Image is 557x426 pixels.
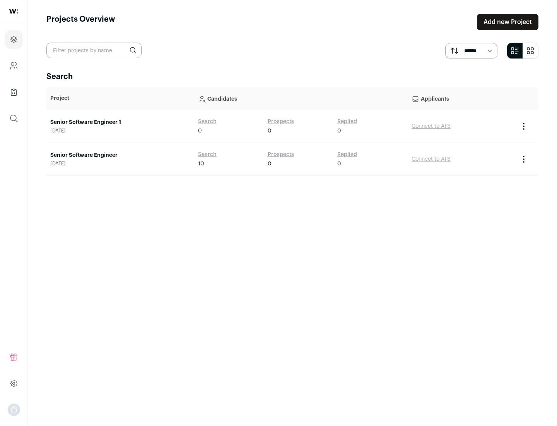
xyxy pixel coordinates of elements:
[5,83,23,101] a: Company Lists
[198,91,404,106] p: Candidates
[412,91,511,106] p: Applicants
[198,127,202,135] span: 0
[50,94,190,102] p: Project
[8,404,20,416] button: Open dropdown
[477,14,538,30] a: Add new Project
[50,119,190,126] a: Senior Software Engineer 1
[50,128,190,134] span: [DATE]
[337,160,341,168] span: 0
[268,160,272,168] span: 0
[46,71,538,82] h2: Search
[46,43,142,58] input: Filter projects by name
[198,118,217,125] a: Search
[198,151,217,158] a: Search
[268,118,294,125] a: Prospects
[337,127,341,135] span: 0
[519,122,528,131] button: Project Actions
[412,124,451,129] a: Connect to ATS
[519,155,528,164] button: Project Actions
[337,151,357,158] a: Replied
[5,57,23,75] a: Company and ATS Settings
[8,404,20,416] img: nopic.png
[5,30,23,49] a: Projects
[198,160,204,168] span: 10
[337,118,357,125] a: Replied
[46,14,115,30] h1: Projects Overview
[412,156,451,162] a: Connect to ATS
[50,151,190,159] a: Senior Software Engineer
[50,161,190,167] span: [DATE]
[9,9,18,14] img: wellfound-shorthand-0d5821cbd27db2630d0214b213865d53afaa358527fdda9d0ea32b1df1b89c2c.svg
[268,127,272,135] span: 0
[268,151,294,158] a: Prospects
